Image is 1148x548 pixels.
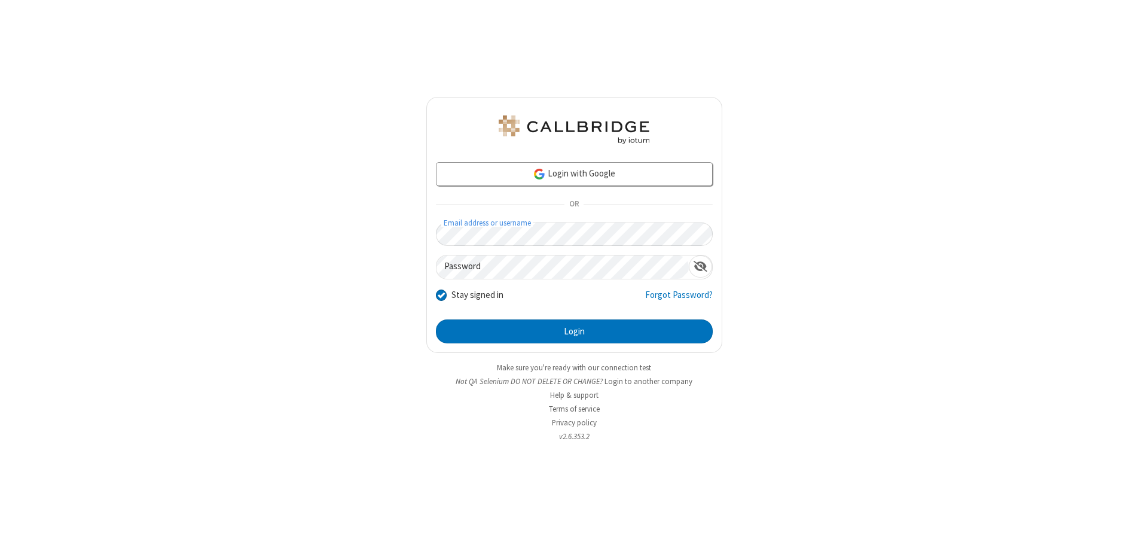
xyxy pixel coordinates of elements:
label: Stay signed in [451,288,503,302]
li: Not QA Selenium DO NOT DELETE OR CHANGE? [426,376,722,387]
img: google-icon.png [533,168,546,181]
img: QA Selenium DO NOT DELETE OR CHANGE [496,115,652,144]
button: Login [436,319,713,343]
a: Make sure you're ready with our connection test [497,363,651,373]
input: Password [436,255,689,279]
span: OR [564,196,584,213]
li: v2.6.353.2 [426,431,722,442]
div: Show password [689,255,712,278]
input: Email address or username [436,223,713,246]
a: Help & support [550,390,599,400]
a: Privacy policy [552,418,597,428]
a: Terms of service [549,404,600,414]
button: Login to another company [604,376,692,387]
a: Forgot Password? [645,288,713,311]
a: Login with Google [436,162,713,186]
